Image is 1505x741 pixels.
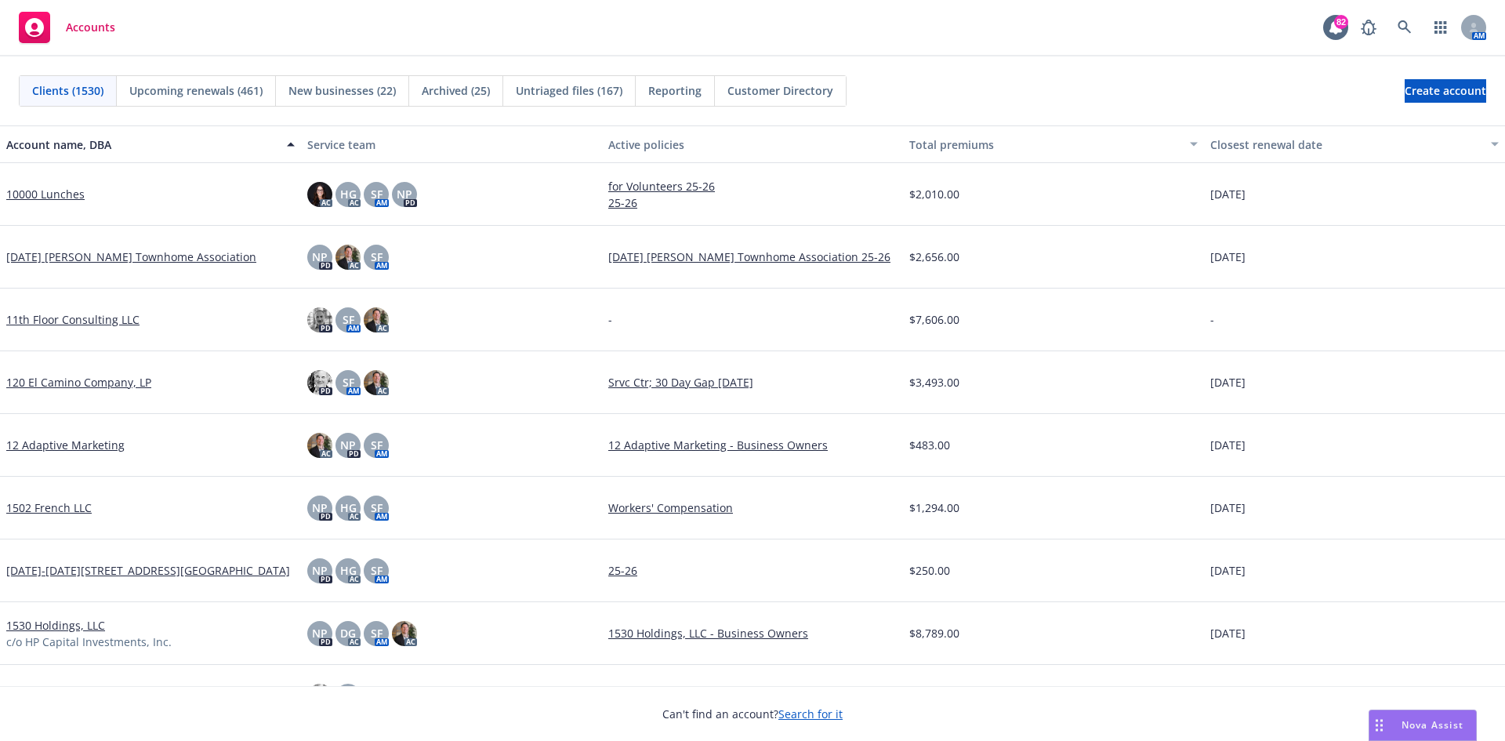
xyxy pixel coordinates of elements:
span: Untriaged files (167) [516,82,622,99]
span: [DATE] [1210,437,1246,453]
span: SF [371,625,383,641]
span: [DATE] [1210,499,1246,516]
span: $2,010.00 [909,186,959,202]
span: [DATE] [1210,186,1246,202]
img: photo [364,307,389,332]
span: Create account [1405,76,1486,106]
span: HG [340,562,357,579]
a: 1530 Holdings, LLC [6,617,105,634]
span: SF [371,437,383,453]
a: 12 Adaptive Marketing [6,437,125,453]
span: Can't find an account? [662,706,843,722]
span: Customer Directory [727,82,833,99]
span: NP [312,625,328,641]
span: $483.00 [909,437,950,453]
span: Clients (1530) [32,82,103,99]
a: 10000 Lunches [6,186,85,202]
span: SF [343,374,354,390]
a: Accounts [13,5,121,49]
span: [DATE] [1210,374,1246,390]
span: $2,656.00 [909,249,959,265]
span: HG [340,499,357,516]
span: New businesses (22) [288,82,396,99]
span: - [1210,311,1214,328]
a: 1530 Holdings, LLC - Business Owners [608,625,897,641]
span: NP [312,499,328,516]
a: Report a Bug [1353,12,1384,43]
span: $250.00 [909,562,950,579]
span: [DATE] [1210,562,1246,579]
img: photo [392,621,417,646]
button: Service team [301,125,602,163]
button: Nova Assist [1369,710,1477,741]
a: 12 Adaptive Marketing - Business Owners [608,437,897,453]
span: SF [371,562,383,579]
span: [DATE] [1210,625,1246,641]
img: photo [307,307,332,332]
button: Active policies [602,125,903,163]
button: Closest renewal date [1204,125,1505,163]
img: photo [307,182,332,207]
span: Upcoming renewals (461) [129,82,263,99]
span: Reporting [648,82,702,99]
a: 25-26 [608,562,897,579]
span: [DATE] [1210,249,1246,265]
span: Archived (25) [422,82,490,99]
a: 25-26 [608,194,897,211]
a: 11th Floor Consulting LLC [6,311,140,328]
span: HG [340,186,357,202]
span: NP [340,437,356,453]
span: Accounts [66,21,115,34]
a: 1502 French LLC [6,499,92,516]
span: SF [371,186,383,202]
a: Switch app [1425,12,1456,43]
div: Total premiums [909,136,1180,153]
a: [DATE]-[DATE][STREET_ADDRESS][GEOGRAPHIC_DATA] [6,562,290,579]
a: [DATE] [PERSON_NAME] Townhome Association [6,249,256,265]
span: DG [340,625,356,641]
a: Workers' Compensation [608,499,897,516]
span: $7,606.00 [909,311,959,328]
span: NP [397,186,412,202]
span: c/o HP Capital Investments, Inc. [6,634,172,650]
div: 82 [1334,15,1348,29]
a: Search [1389,12,1420,43]
div: Active policies [608,136,897,153]
div: Closest renewal date [1210,136,1481,153]
div: Drag to move [1369,710,1389,740]
span: SF [371,499,383,516]
a: Search for it [778,706,843,721]
span: $1,294.00 [909,499,959,516]
span: Nova Assist [1402,718,1463,732]
span: SF [343,311,354,328]
a: for Volunteers 25-26 [608,178,897,194]
img: photo [364,370,389,395]
span: NP [312,249,328,265]
span: $8,789.00 [909,625,959,641]
button: Total premiums [903,125,1204,163]
a: [DATE] [PERSON_NAME] Townhome Association 25-26 [608,249,897,265]
a: 120 El Camino Company, LP [6,374,151,390]
span: NP [312,562,328,579]
span: $3,493.00 [909,374,959,390]
img: photo [307,684,332,709]
img: photo [335,245,361,270]
img: photo [307,370,332,395]
span: SF [371,249,383,265]
div: Service team [307,136,596,153]
div: Account name, DBA [6,136,277,153]
a: Create account [1405,79,1486,103]
span: - [608,311,612,328]
img: photo [307,433,332,458]
a: Srvc Ctr; 30 Day Gap [DATE] [608,374,897,390]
